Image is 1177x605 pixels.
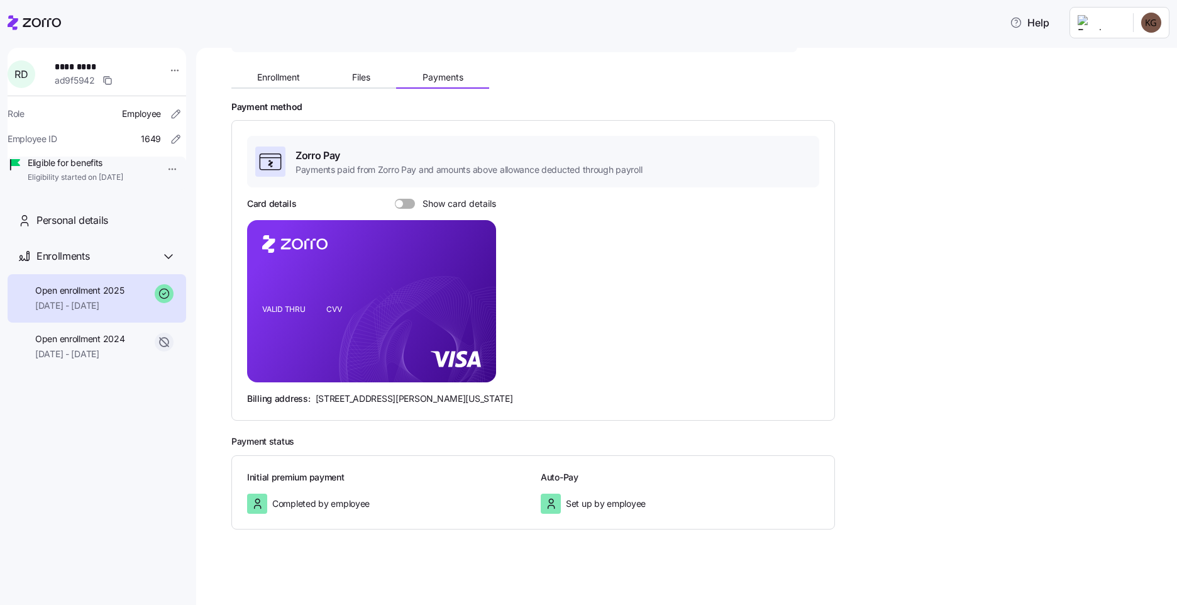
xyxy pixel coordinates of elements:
[1141,13,1161,33] img: b34cea83cf096b89a2fb04a6d3fa81b3
[28,157,123,169] span: Eligible for benefits
[141,133,161,145] span: 1649
[326,304,342,314] tspan: CVV
[296,148,642,164] span: Zorro Pay
[262,304,306,314] tspan: VALID THRU
[55,74,95,87] span: ad9f5942
[231,436,1159,448] h2: Payment status
[247,197,297,210] h3: Card details
[28,172,123,183] span: Eligibility started on [DATE]
[247,471,526,484] h3: Initial premium payment
[1010,15,1049,30] span: Help
[35,333,124,345] span: Open enrollment 2024
[423,73,463,82] span: Payments
[35,348,124,360] span: [DATE] - [DATE]
[352,73,370,82] span: Files
[14,69,28,79] span: R D
[36,248,89,264] span: Enrollments
[247,392,311,405] span: Billing address:
[415,199,496,209] span: Show card details
[257,73,300,82] span: Enrollment
[36,213,108,228] span: Personal details
[1000,10,1059,35] button: Help
[35,299,124,312] span: [DATE] - [DATE]
[541,471,819,484] h3: Auto-Pay
[272,497,370,510] span: Completed by employee
[35,284,124,297] span: Open enrollment 2025
[8,133,57,145] span: Employee ID
[316,392,513,405] span: [STREET_ADDRESS][PERSON_NAME][US_STATE]
[122,108,161,120] span: Employee
[231,101,1159,113] h2: Payment method
[296,164,642,176] span: Payments paid from Zorro Pay and amounts above allowance deducted through payroll
[1078,15,1123,30] img: Employer logo
[8,108,25,120] span: Role
[566,497,646,510] span: Set up by employee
